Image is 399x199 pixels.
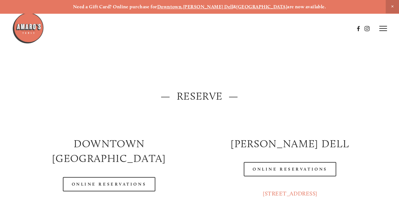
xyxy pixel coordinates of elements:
h2: [PERSON_NAME] DELL [205,136,375,151]
a: Downtown [157,4,182,10]
a: Online Reservations [244,162,336,176]
strong: & [233,4,236,10]
a: [GEOGRAPHIC_DATA] [236,4,287,10]
strong: are now available. [287,4,326,10]
h2: — Reserve — [24,89,375,104]
img: Amaro's Table [12,12,44,44]
strong: , [181,4,183,10]
a: Online Reservations [63,177,155,191]
a: [PERSON_NAME] Dell [183,4,233,10]
strong: Need a Gift Card? Online purchase for [73,4,157,10]
a: [STREET_ADDRESS] [263,190,317,197]
h2: Downtown [GEOGRAPHIC_DATA] [24,136,194,166]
